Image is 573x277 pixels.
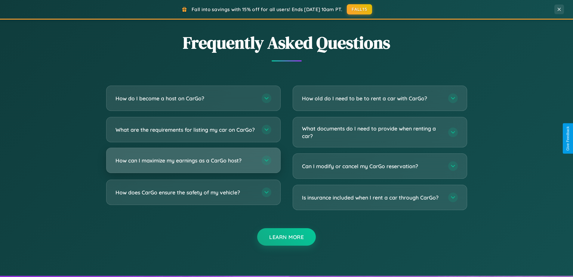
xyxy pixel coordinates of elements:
[116,95,256,102] h3: How do I become a host on CarGo?
[106,31,467,54] h2: Frequently Asked Questions
[302,162,442,170] h3: Can I modify or cancel my CarGo reservation?
[302,95,442,102] h3: How old do I need to be to rent a car with CarGo?
[116,189,256,196] h3: How does CarGo ensure the safety of my vehicle?
[192,6,342,12] span: Fall into savings with 15% off for all users! Ends [DATE] 10am PT.
[302,194,442,201] h3: Is insurance included when I rent a car through CarGo?
[257,228,316,246] button: Learn More
[116,157,256,164] h3: How can I maximize my earnings as a CarGo host?
[302,125,442,140] h3: What documents do I need to provide when renting a car?
[566,126,570,151] div: Give Feedback
[116,126,256,134] h3: What are the requirements for listing my car on CarGo?
[347,4,372,14] button: FALL15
